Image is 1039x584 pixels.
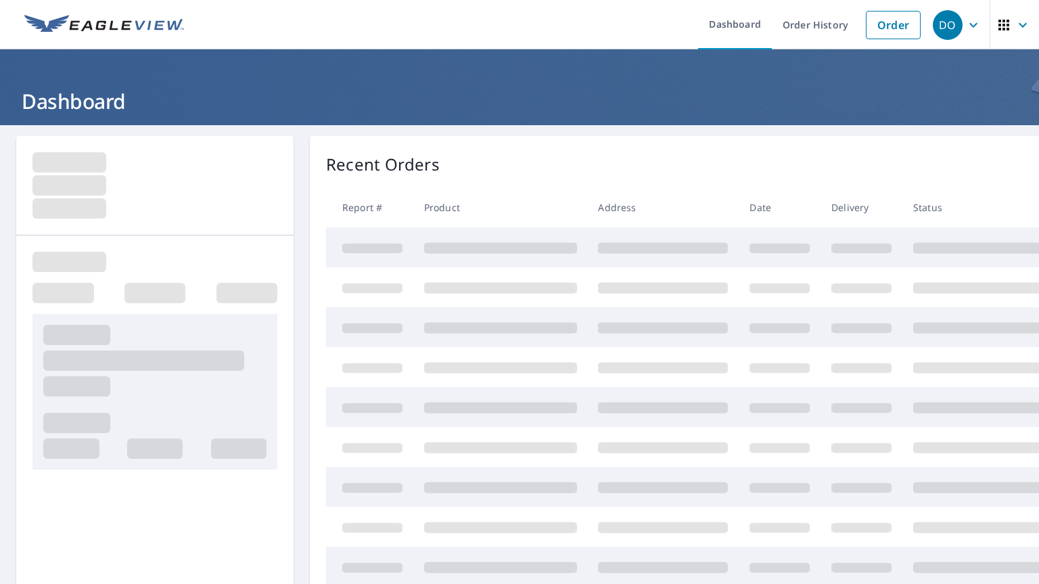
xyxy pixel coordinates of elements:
[933,10,963,40] div: DO
[413,187,588,227] th: Product
[326,152,440,177] p: Recent Orders
[587,187,739,227] th: Address
[821,187,902,227] th: Delivery
[326,187,413,227] th: Report #
[16,87,1023,115] h1: Dashboard
[739,187,821,227] th: Date
[24,15,184,35] img: EV Logo
[866,11,921,39] a: Order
